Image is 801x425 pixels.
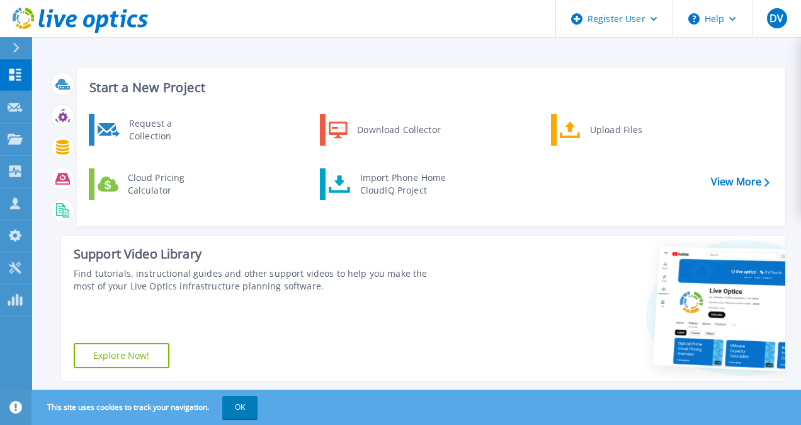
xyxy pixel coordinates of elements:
[354,172,452,197] div: Import Phone Home CloudIQ Project
[89,168,218,200] a: Cloud Pricing Calculator
[89,81,769,95] h3: Start a New Project
[584,117,677,143] div: Upload Files
[222,396,258,419] button: OK
[74,343,169,368] a: Explore Now!
[711,176,770,188] a: View More
[89,114,218,146] a: Request a Collection
[351,117,446,143] div: Download Collector
[551,114,680,146] a: Upload Files
[122,172,215,197] div: Cloud Pricing Calculator
[74,246,450,262] div: Support Video Library
[35,396,258,419] span: This site uses cookies to track your navigation.
[123,117,215,143] div: Request a Collection
[320,114,449,146] a: Download Collector
[74,267,450,293] div: Find tutorials, instructional guides and other support videos to help you make the most of your L...
[770,13,783,23] span: DV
